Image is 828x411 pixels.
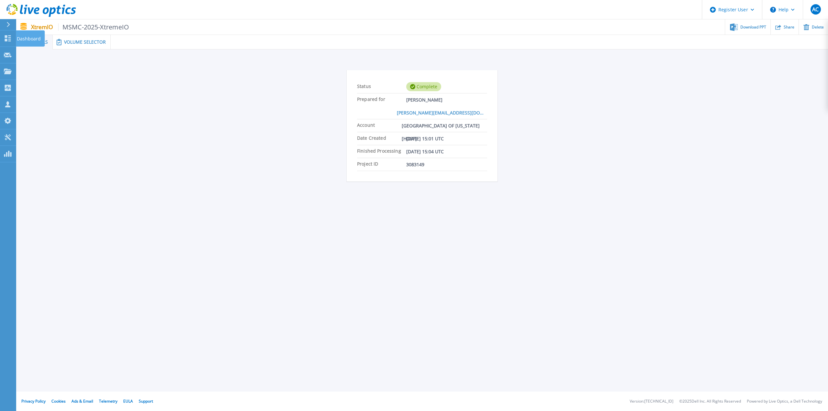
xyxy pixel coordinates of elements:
[740,25,766,29] span: Download PPT
[397,106,487,119] a: [PERSON_NAME][EMAIL_ADDRESS][DOMAIN_NAME]
[58,23,129,31] span: MSMC-2025-XtremeIO
[357,93,406,106] span: Prepared for
[357,119,402,132] span: Account
[71,398,93,404] a: Ads & Email
[406,158,424,171] span: 3083149
[406,132,444,145] span: [DATE] 15:01 UTC
[17,30,41,47] p: Dashboard
[679,399,741,404] li: © 2025 Dell Inc. All Rights Reserved
[812,25,824,29] span: Delete
[406,145,444,158] span: [DATE] 15:04 UTC
[784,25,794,29] span: Share
[123,398,133,404] a: EULA
[21,398,46,404] a: Privacy Policy
[31,23,129,31] p: XtremIO
[747,399,822,404] li: Powered by Live Optics, a Dell Technology
[402,119,487,132] span: [GEOGRAPHIC_DATA] OF [US_STATE] [HOSP]
[812,7,819,12] span: AC
[630,399,673,404] li: Version: [TECHNICAL_ID]
[406,93,442,106] span: [PERSON_NAME]
[139,398,153,404] a: Support
[51,398,66,404] a: Cookies
[357,81,406,93] span: Status
[406,82,441,91] div: Complete
[357,145,406,158] span: Finished Processing
[64,40,106,44] span: Volume Selector
[357,132,406,145] span: Date Created
[357,158,406,171] span: Project ID
[99,398,117,404] a: Telemetry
